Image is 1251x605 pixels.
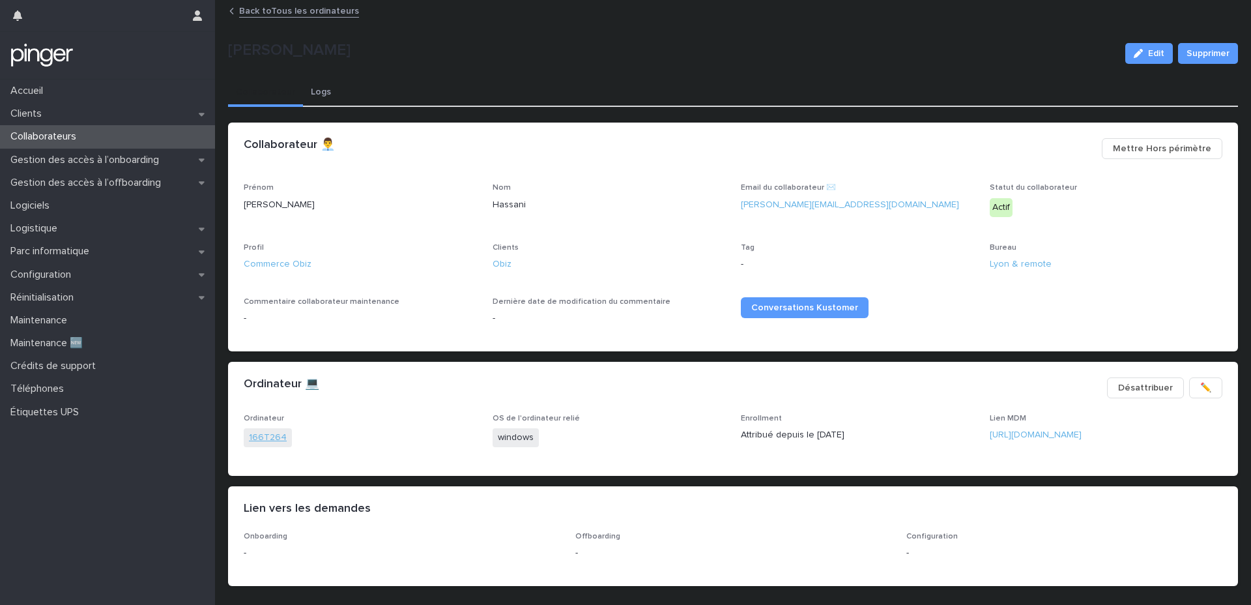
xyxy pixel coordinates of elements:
[1186,47,1229,60] span: Supprimer
[244,502,371,516] h2: Lien vers les demandes
[741,200,959,209] a: [PERSON_NAME][EMAIL_ADDRESS][DOMAIN_NAME]
[990,184,1077,192] span: Statut du collaborateur
[5,130,87,143] p: Collaborateurs
[239,3,359,18] a: Back toTous les ordinateurs
[244,198,477,212] p: [PERSON_NAME]
[303,80,339,107] button: Logs
[1113,142,1211,155] span: Mettre Hors périmètre
[5,360,106,372] p: Crédits de support
[5,154,169,166] p: Gestion des accès à l’onboarding
[493,258,511,271] a: Obiz
[244,258,311,271] a: Commerce Obiz
[575,546,891,560] p: -
[990,198,1013,217] div: Actif
[493,312,726,325] p: -
[228,80,303,107] button: Collaborateur
[741,244,755,252] span: Tag
[244,377,319,392] h2: Ordinateur 💻
[741,258,974,271] p: -
[741,184,836,192] span: Email du collaborateur ✉️
[5,406,89,419] p: Étiquettes UPS
[1107,377,1184,398] button: Désattribuer
[493,184,511,192] span: Nom
[990,244,1016,252] span: Bureau
[5,314,78,327] p: Maintenance
[741,297,869,318] a: Conversations Kustomer
[5,177,171,189] p: Gestion des accès à l’offboarding
[244,546,560,560] p: -
[1189,377,1222,398] button: ✏️
[244,138,335,153] h2: Collaborateur 👨‍💼
[5,245,100,258] p: Parc informatique
[493,298,670,306] span: Dernière date de modification du commentaire
[5,291,84,304] p: Réinitialisation
[5,222,68,235] p: Logistique
[906,533,958,540] span: Configuration
[1125,43,1173,64] button: Edit
[1200,381,1211,394] span: ✏️
[5,337,93,349] p: Maintenance 🆕
[751,303,858,312] span: Conversations Kustomer
[575,533,620,540] span: Offboarding
[990,430,1082,439] a: [URL][DOMAIN_NAME]
[5,199,60,212] p: Logiciels
[741,428,974,442] p: Attribué depuis le [DATE]
[5,383,74,395] p: Téléphones
[990,258,1052,271] a: Lyon & remote
[10,42,74,68] img: mTgBEunGTSyRkCgitkcU
[1178,43,1238,64] button: Supprimer
[228,41,1115,60] p: [PERSON_NAME]
[493,428,539,447] span: windows
[1148,49,1164,58] span: Edit
[493,198,726,212] p: Hassani
[741,415,782,422] span: Enrollment
[5,85,53,97] p: Accueil
[1118,381,1173,394] span: Désattribuer
[1102,138,1222,159] button: Mettre Hors périmètre
[990,415,1026,422] span: Lien MDM
[244,244,264,252] span: Profil
[244,533,287,540] span: Onboarding
[906,546,1222,560] p: -
[244,298,399,306] span: Commentaire collaborateur maintenance
[244,184,274,192] span: Prénom
[244,312,477,325] p: -
[493,415,580,422] span: OS de l'ordinateur relié
[5,269,81,281] p: Configuration
[249,431,287,445] a: 166T264
[5,108,52,120] p: Clients
[244,415,284,422] span: Ordinateur
[493,244,519,252] span: Clients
